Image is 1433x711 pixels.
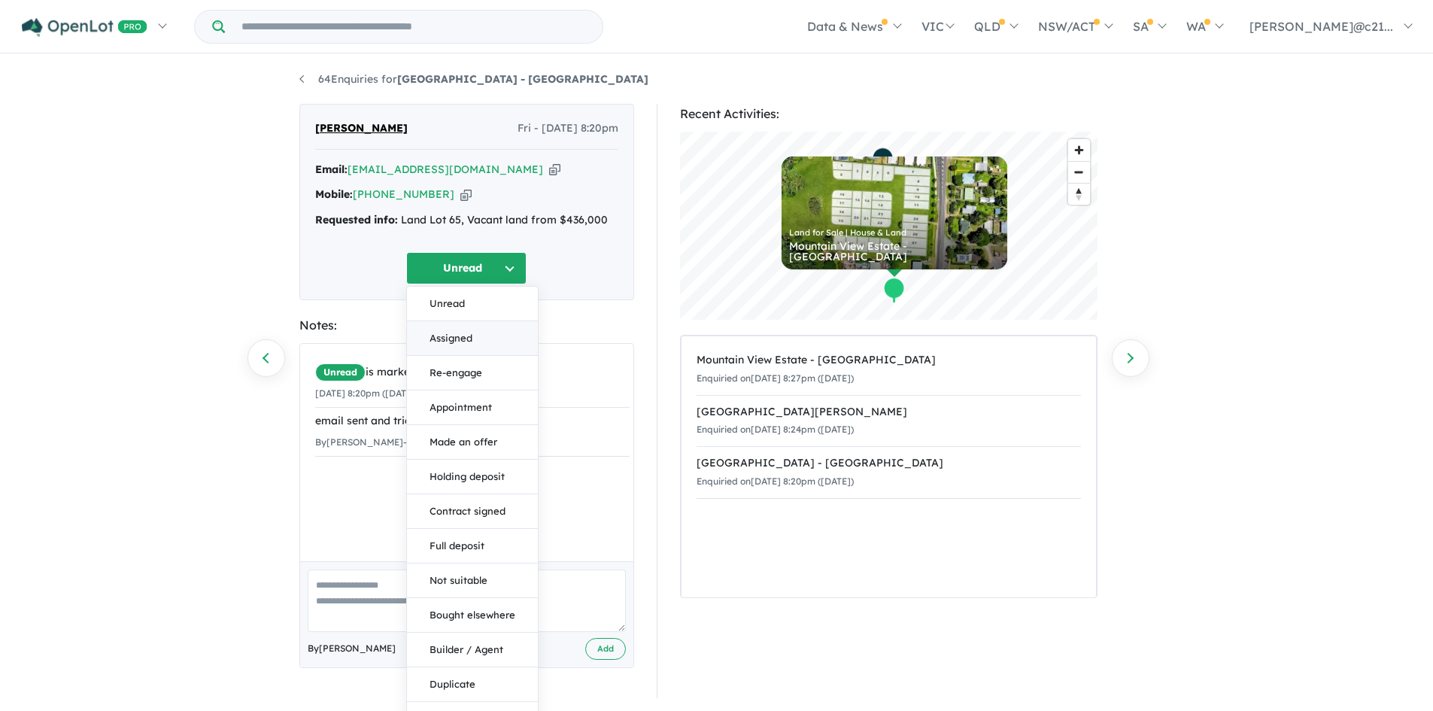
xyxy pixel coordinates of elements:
[518,120,618,138] span: Fri - [DATE] 8:20pm
[406,252,527,284] button: Unread
[1068,161,1090,183] button: Zoom out
[348,163,543,176] a: [EMAIL_ADDRESS][DOMAIN_NAME]
[353,187,454,201] a: [PHONE_NUMBER]
[315,120,408,138] span: [PERSON_NAME]
[315,363,630,381] div: is marked.
[407,633,538,667] button: Builder / Agent
[315,211,618,229] div: Land Lot 65, Vacant land from $436,000
[882,277,905,305] div: Map marker
[308,641,396,656] span: By [PERSON_NAME]
[315,412,630,430] div: email sent and tried calling.
[407,356,538,390] button: Re-engage
[407,287,538,321] button: Unread
[1249,19,1393,34] span: [PERSON_NAME]@c21...
[299,71,1134,89] nav: breadcrumb
[407,425,538,460] button: Made an offer
[549,162,560,178] button: Copy
[585,638,626,660] button: Add
[22,18,147,37] img: Openlot PRO Logo White
[1068,183,1090,205] button: Reset bearing to north
[1068,184,1090,205] span: Reset bearing to north
[397,72,648,86] strong: [GEOGRAPHIC_DATA] - [GEOGRAPHIC_DATA]
[315,436,514,448] small: By [PERSON_NAME] - [DATE] 12:21pm ([DATE])
[697,395,1081,448] a: [GEOGRAPHIC_DATA][PERSON_NAME]Enquiried on[DATE] 8:24pm ([DATE])
[299,315,634,336] div: Notes:
[407,667,538,702] button: Duplicate
[697,344,1081,396] a: Mountain View Estate - [GEOGRAPHIC_DATA]Enquiried on[DATE] 8:27pm ([DATE])
[697,476,854,487] small: Enquiried on [DATE] 8:20pm ([DATE])
[460,187,472,202] button: Copy
[407,321,538,356] button: Assigned
[680,132,1098,320] canvas: Map
[697,454,1081,472] div: [GEOGRAPHIC_DATA] - [GEOGRAPHIC_DATA]
[1068,162,1090,183] span: Zoom out
[789,241,1000,262] div: Mountain View Estate - [GEOGRAPHIC_DATA]
[315,187,353,201] strong: Mobile:
[407,564,538,598] button: Not suitable
[299,72,648,86] a: 64Enquiries for[GEOGRAPHIC_DATA] - [GEOGRAPHIC_DATA]
[228,11,600,43] input: Try estate name, suburb, builder or developer
[1068,139,1090,161] button: Zoom in
[315,163,348,176] strong: Email:
[789,229,1000,237] div: Land for Sale | House & Land
[407,494,538,529] button: Contract signed
[872,149,894,177] div: Map marker
[697,446,1081,499] a: [GEOGRAPHIC_DATA] - [GEOGRAPHIC_DATA]Enquiried on[DATE] 8:20pm ([DATE])
[871,147,894,175] div: Map marker
[697,424,854,435] small: Enquiried on [DATE] 8:24pm ([DATE])
[697,372,854,384] small: Enquiried on [DATE] 8:27pm ([DATE])
[315,363,366,381] span: Unread
[697,403,1081,421] div: [GEOGRAPHIC_DATA][PERSON_NAME]
[315,387,418,399] small: [DATE] 8:20pm ([DATE])
[680,104,1098,124] div: Recent Activities:
[782,156,1007,269] a: Land for Sale | House & Land Mountain View Estate - [GEOGRAPHIC_DATA]
[315,213,398,226] strong: Requested info:
[407,598,538,633] button: Bought elsewhere
[407,390,538,425] button: Appointment
[697,351,1081,369] div: Mountain View Estate - [GEOGRAPHIC_DATA]
[407,460,538,494] button: Holding deposit
[407,529,538,564] button: Full deposit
